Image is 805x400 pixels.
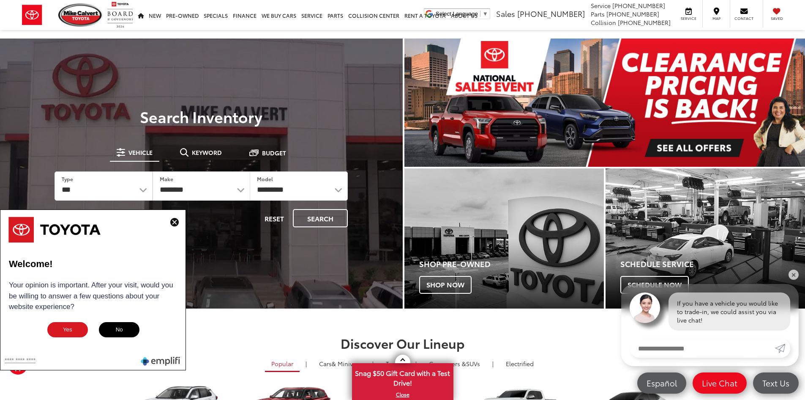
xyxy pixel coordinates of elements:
[630,292,660,323] img: Agent profile photo
[483,11,488,17] span: ▼
[293,209,348,227] button: Search
[192,149,222,155] span: Keyword
[707,16,726,21] span: Map
[419,276,472,294] span: Shop Now
[767,16,786,21] span: Saved
[265,356,300,372] a: Popular
[496,8,515,19] span: Sales
[637,372,686,394] a: Español
[606,168,805,309] div: Toyota
[313,356,366,371] a: Cars
[404,168,604,309] a: Shop Pre-Owned Shop Now
[62,175,73,182] label: Type
[257,209,291,227] button: Reset
[423,356,486,371] a: SUVs
[606,10,659,18] span: [PHONE_NUMBER]
[262,150,286,156] span: Budget
[404,168,604,309] div: Toyota
[620,276,689,294] span: Schedule Now
[693,372,747,394] a: Live Chat
[128,149,153,155] span: Vehicle
[734,16,753,21] span: Contact
[353,364,453,390] span: Snag $50 Gift Card with a Test Drive!
[591,18,616,27] span: Collision
[490,359,496,368] li: |
[775,339,790,358] a: Submit
[499,356,540,371] a: Electrified
[758,378,794,388] span: Text Us
[591,1,611,10] span: Service
[303,359,309,368] li: |
[679,16,698,21] span: Service
[591,10,605,18] span: Parts
[105,336,701,350] h2: Discover Our Lineup
[753,372,799,394] a: Text Us
[630,339,775,358] input: Enter your message
[620,260,805,268] h4: Schedule Service
[419,260,604,268] h4: Shop Pre-Owned
[160,175,173,182] label: Make
[618,18,671,27] span: [PHONE_NUMBER]
[35,108,367,125] h3: Search Inventory
[669,292,790,331] div: If you have a vehicle you would like to trade-in, we could assist you via live chat!
[517,8,585,19] span: [PHONE_NUMBER]
[480,11,480,17] span: ​
[698,378,742,388] span: Live Chat
[257,175,273,182] label: Model
[606,168,805,309] a: Schedule Service Schedule Now
[642,378,681,388] span: Español
[612,1,665,10] span: [PHONE_NUMBER]
[332,359,360,368] span: & Minivan
[58,3,103,27] img: Mike Calvert Toyota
